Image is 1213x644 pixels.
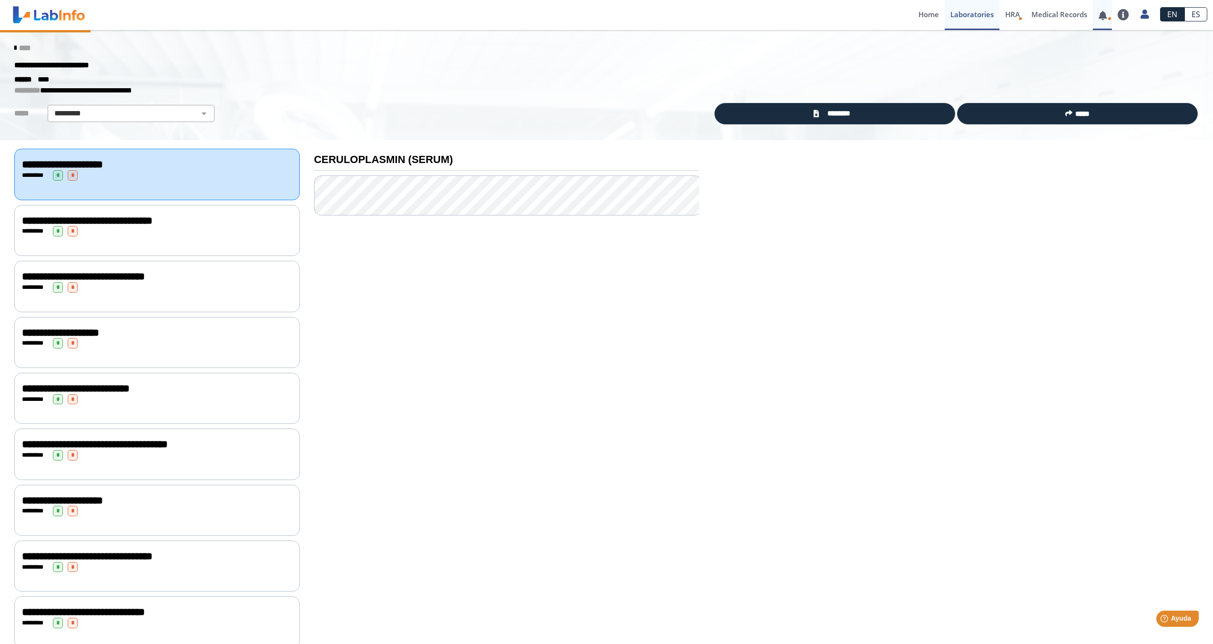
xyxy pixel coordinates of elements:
iframe: Help widget launcher [1128,607,1203,634]
b: CERULOPLASMIN (SERUM) [314,153,453,165]
a: EN [1160,7,1184,21]
a: ES [1184,7,1207,21]
span: HRA [1005,10,1020,19]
